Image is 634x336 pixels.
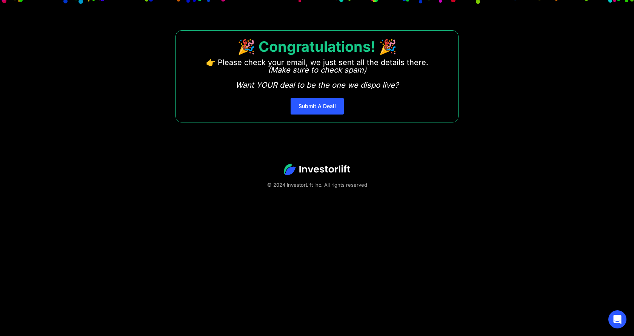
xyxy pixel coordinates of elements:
[206,59,428,89] p: 👉 Please check your email, we just sent all the details there. ‍
[237,38,397,55] strong: 🎉 Congratulations! 🎉
[26,181,608,189] div: © 2024 InvestorLift Inc. All rights reserved
[608,310,626,328] div: Open Intercom Messenger
[291,98,344,115] a: Submit A Deal!
[235,65,399,90] em: (Make sure to check spam) Want YOUR deal to be the one we dispo live?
